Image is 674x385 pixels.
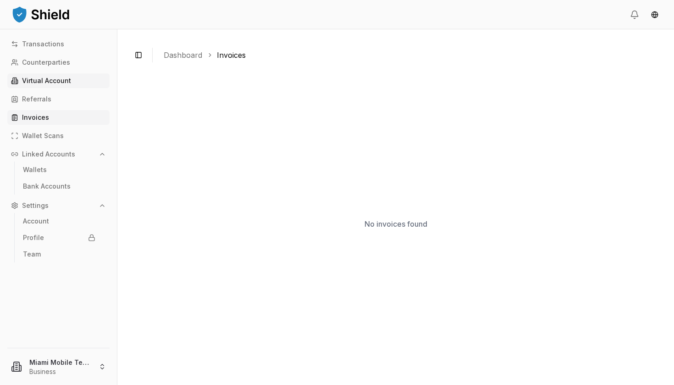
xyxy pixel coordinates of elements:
[23,167,47,173] p: Wallets
[23,183,71,190] p: Bank Accounts
[23,218,49,224] p: Account
[23,251,41,257] p: Team
[7,37,110,51] a: Transactions
[7,147,110,162] button: Linked Accounts
[22,78,71,84] p: Virtual Account
[7,92,110,106] a: Referrals
[22,96,51,102] p: Referrals
[7,128,110,143] a: Wallet Scans
[29,367,91,376] p: Business
[19,247,99,262] a: Team
[19,179,99,194] a: Bank Accounts
[217,50,246,61] a: Invoices
[22,41,64,47] p: Transactions
[11,5,71,23] img: ShieldPay Logo
[22,151,75,157] p: Linked Accounts
[7,73,110,88] a: Virtual Account
[22,59,70,66] p: Counterparties
[22,114,49,121] p: Invoices
[7,198,110,213] button: Settings
[19,162,99,177] a: Wallets
[29,357,91,367] p: Miami Mobile Technology
[164,50,202,61] a: Dashboard
[4,352,113,381] button: Miami Mobile TechnologyBusiness
[365,218,427,229] p: No invoices found
[19,230,99,245] a: Profile
[7,55,110,70] a: Counterparties
[23,234,44,241] p: Profile
[22,202,49,209] p: Settings
[19,214,99,229] a: Account
[22,133,64,139] p: Wallet Scans
[164,50,652,61] nav: breadcrumb
[7,110,110,125] a: Invoices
